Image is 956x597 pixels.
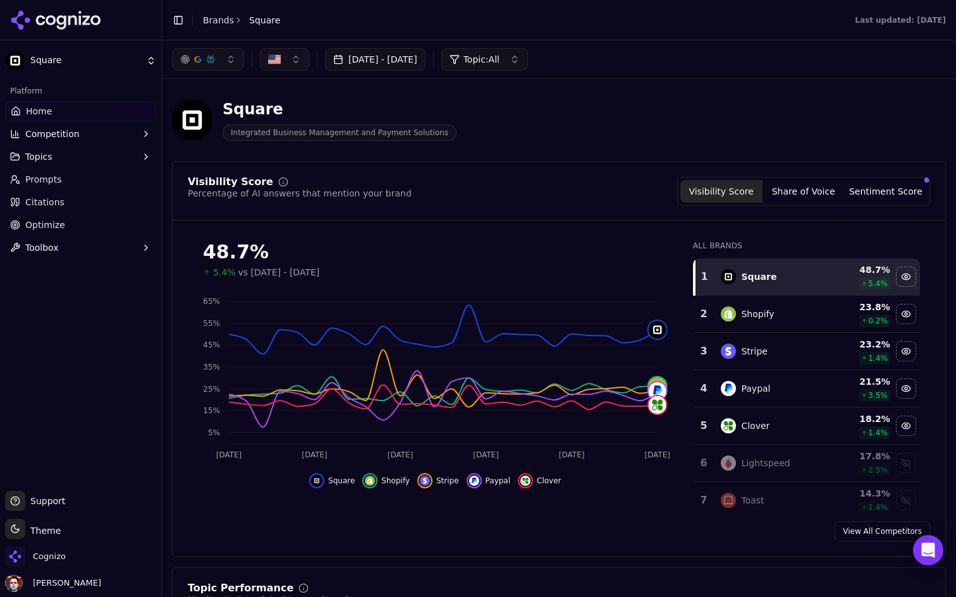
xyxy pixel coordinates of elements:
tspan: [DATE] [644,450,670,459]
div: Percentage of AI answers that mention your brand [188,187,412,200]
span: Home [26,105,52,118]
button: Share of Voice [763,180,845,203]
tspan: 55% [203,319,220,328]
img: toast [721,493,736,508]
button: Hide clover data [896,416,916,436]
tspan: [DATE] [216,450,242,459]
button: Hide clover data [518,473,561,488]
div: 2 [699,306,709,322]
tspan: [DATE] [473,450,499,459]
button: Hide shopify data [896,304,916,324]
div: Open Intercom Messenger [913,535,943,565]
div: 23.8 % [833,301,890,313]
img: clover [649,396,666,414]
div: Square [223,99,457,119]
button: Hide square data [896,267,916,287]
img: Square [172,100,212,140]
div: 5 [699,418,709,433]
span: Citations [25,196,64,208]
span: Cognizo [33,551,66,562]
span: Shopify [381,476,410,486]
tspan: 25% [203,385,220,394]
div: 48.7% [203,241,668,263]
tr: 3stripeStripe23.2%1.4%Hide stripe data [694,333,920,370]
img: stripe [721,344,736,359]
div: 17.8 % [833,450,890,462]
tspan: [DATE] [302,450,328,459]
button: Topics [5,147,156,167]
img: paypal [469,476,479,486]
div: Paypal [741,382,770,395]
span: Square [30,55,141,66]
span: Clover [537,476,561,486]
tr: 5cloverClover18.2%1.4%Hide clover data [694,407,920,445]
div: 18.2 % [833,413,890,425]
span: Square [249,14,280,27]
button: Sentiment Score [845,180,927,203]
tspan: 65% [203,297,220,306]
tr: 6lightspeedLightspeed17.8%2.5%Show lightspeed data [694,445,920,482]
span: Integrated Business Management and Payment Solutions [223,124,457,141]
button: Toolbox [5,238,156,258]
tr: 4paypalPaypal21.5%3.5%Hide paypal data [694,370,920,407]
img: square [649,321,666,339]
nav: breadcrumb [203,14,280,27]
tr: 7toastToast14.3%1.4%Show toast data [694,482,920,519]
tr: 1squareSquare48.7%5.4%Hide square data [694,258,920,296]
div: Toast [741,494,764,507]
img: clover [520,476,530,486]
tspan: 35% [203,363,220,371]
div: 21.5 % [833,375,890,388]
div: Stripe [741,345,768,358]
span: 2.5 % [868,465,888,475]
button: Competition [5,124,156,144]
div: 14.3 % [833,487,890,500]
img: shopify [649,377,666,395]
button: Hide shopify data [362,473,410,488]
span: Optimize [25,219,65,231]
img: lightspeed [721,455,736,471]
div: 23.2 % [833,338,890,351]
div: Clover [741,419,769,432]
button: Show toast data [896,490,916,510]
div: 48.7 % [833,263,890,276]
div: Lightspeed [741,457,790,469]
button: Hide paypal data [467,473,510,488]
span: Paypal [486,476,510,486]
span: Topics [25,150,52,163]
div: All Brands [693,241,920,251]
span: Toolbox [25,241,59,254]
button: Hide stripe data [417,473,459,488]
span: Prompts [25,173,62,186]
div: Visibility Score [188,177,273,187]
img: shopify [721,306,736,322]
img: square [721,269,736,284]
div: Last updated: [DATE] [855,15,946,25]
div: 1 [701,269,709,284]
div: 7 [699,493,709,508]
div: 3 [699,344,709,359]
div: Topic Performance [188,583,293,593]
button: Visibility Score [680,180,763,203]
span: 0.2 % [868,316,888,326]
tspan: [DATE] [388,450,414,459]
span: 1.4 % [868,353,888,363]
span: Square [328,476,355,486]
button: Hide stripe data [896,341,916,361]
span: vs [DATE] - [DATE] [238,266,320,279]
span: [PERSON_NAME] [28,577,101,589]
div: 6 [699,455,709,471]
div: Shopify [741,308,774,320]
span: 3.5 % [868,390,888,401]
a: Citations [5,192,156,212]
button: Show lightspeed data [896,453,916,473]
img: square [312,476,322,486]
span: Theme [25,526,61,536]
img: stripe [420,476,430,486]
span: Stripe [436,476,459,486]
div: Square [741,270,776,283]
img: US [268,53,281,66]
img: paypal [721,381,736,396]
tspan: 15% [203,406,220,415]
a: Prompts [5,169,156,190]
